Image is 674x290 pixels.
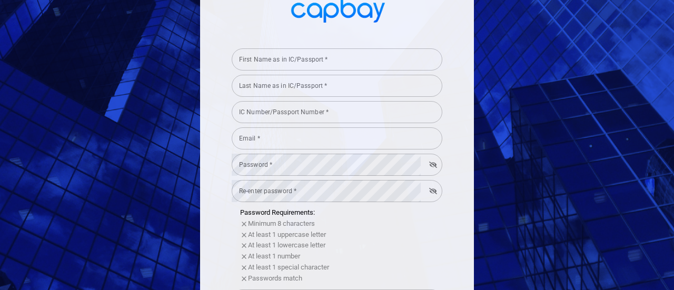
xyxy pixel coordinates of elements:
span: Passwords match [248,274,302,282]
span: Password Requirements: [240,208,315,216]
span: At least 1 lowercase letter [248,241,325,249]
span: At least 1 number [248,252,300,260]
span: Minimum 8 characters [248,219,315,227]
span: At least 1 special character [248,263,329,271]
span: At least 1 uppercase letter [248,231,326,238]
